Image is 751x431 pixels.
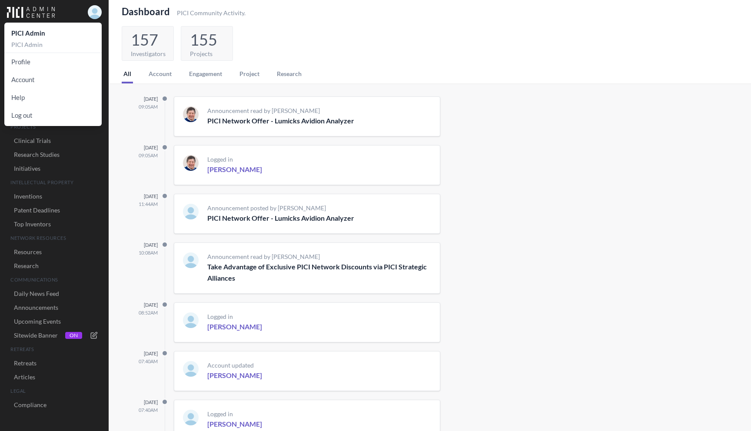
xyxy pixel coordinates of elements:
[4,71,102,89] a: Account
[207,204,354,212] p: Announcement posted by
[190,50,213,57] span: Projects
[139,101,158,112] div: 09:05AM
[7,371,102,383] a: Articles
[207,322,262,331] a: [PERSON_NAME]
[207,155,262,164] p: Logged in
[7,260,102,272] a: Research
[7,357,102,369] a: Retreats
[177,9,246,17] p: PICI Community Activity.
[7,274,102,286] button: COMMUNICATIONS
[131,50,166,57] span: Investigators
[139,150,158,161] div: 09:05AM
[207,312,262,321] p: Logged in
[7,149,102,161] a: Research Studies
[7,315,102,328] a: Upcoming Events
[272,253,320,260] a: [PERSON_NAME]
[139,404,158,415] div: 07:40AM
[7,246,102,258] a: Resources
[7,218,102,230] a: Top Inventors
[207,165,262,173] a: [PERSON_NAME]
[7,302,102,314] a: Announcements
[122,63,133,83] button: All
[139,199,158,209] div: 11:44AM
[7,329,102,341] button: Sitewide BannerON
[207,262,427,282] a: Take Advantage of Exclusive PICI Network Discounts via PICI Strategic Alliances
[65,332,82,339] span: ON
[4,106,102,124] a: Log out
[7,7,55,18] img: Workflow
[144,145,158,150] div: [DATE]
[207,410,262,418] p: Logged in
[144,400,158,404] div: [DATE]
[139,307,158,318] div: 08:52AM
[207,106,354,115] p: Announcement read by
[144,302,158,307] div: [DATE]
[7,176,102,189] button: INTELLECTUAL PROPERTY
[10,179,100,186] span: INTELLECTUAL PROPERTY
[207,361,262,370] p: Account updated
[272,107,320,114] a: [PERSON_NAME]
[238,63,261,83] button: Project
[7,204,102,216] a: Patent Deadlines
[7,162,102,175] a: Initiatives
[7,232,102,244] button: NETWORK RESOURCES
[10,123,100,130] span: PROJECTS
[147,63,173,83] button: Account
[144,194,158,199] div: [DATE]
[207,420,262,428] a: [PERSON_NAME]
[122,5,177,18] h1: Dashboard
[278,204,326,212] a: [PERSON_NAME]
[144,351,158,356] div: [DATE]
[144,242,158,247] div: [DATE]
[7,385,102,397] button: LEGAL
[139,356,158,367] div: 07:40AM
[7,121,102,133] button: PROJECTS
[10,388,100,395] span: LEGAL
[10,235,100,242] span: NETWORK RESOURCES
[7,288,102,300] a: Daily News Feed
[7,343,102,355] button: RETREATS
[207,214,354,222] a: PICI Network Offer - Lumicks Avidion Analyzer
[131,31,165,48] p: 157
[207,371,262,379] a: [PERSON_NAME]
[144,96,158,101] div: [DATE]
[4,89,102,106] a: Help
[190,31,224,48] p: 155
[131,31,166,57] a: 157Investigators
[122,63,678,83] nav: Tabs
[275,63,303,83] button: Research
[10,346,100,353] span: RETREATS
[11,28,95,39] h3: PICI Admin
[187,63,224,83] button: Engagement
[190,31,224,57] a: 155Projects
[10,276,100,283] span: COMMUNICATIONS
[11,40,95,49] p: PICI Admin
[139,247,158,258] div: 10:08AM
[7,190,102,202] a: Inventions
[207,116,354,125] a: PICI Network Offer - Lumicks Avidion Analyzer
[4,53,102,71] a: Profile
[207,252,431,261] p: Announcement read by
[7,135,102,147] a: Clinical Trials
[7,399,102,411] a: Compliance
